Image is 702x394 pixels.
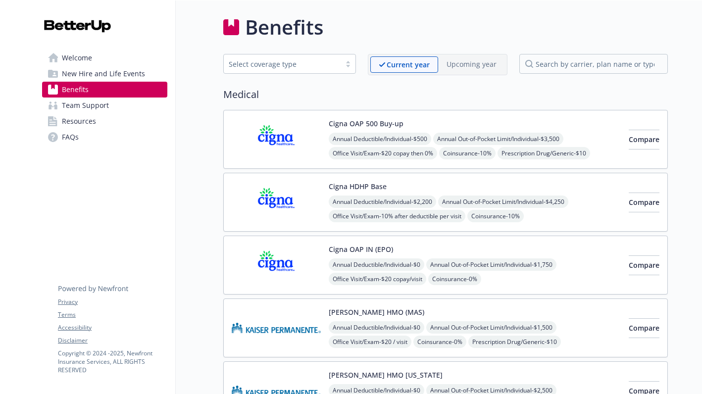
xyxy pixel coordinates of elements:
span: Compare [629,260,659,270]
a: FAQs [42,129,167,145]
a: Terms [58,310,167,319]
p: Copyright © 2024 - 2025 , Newfront Insurance Services, ALL RIGHTS RESERVED [58,349,167,374]
img: CIGNA carrier logo [232,118,321,160]
span: Upcoming year [438,56,505,73]
button: Compare [629,193,659,212]
span: Coinsurance - 10% [467,210,524,222]
span: Annual Out-of-Pocket Limit/Individual - $1,500 [426,321,556,334]
span: Annual Out-of-Pocket Limit/Individual - $3,500 [433,133,563,145]
img: Kaiser Permanente Insurance Company carrier logo [232,307,321,349]
span: Prescription Drug/Generic - $10 [468,336,561,348]
span: Team Support [62,98,109,113]
span: Welcome [62,50,92,66]
span: Annual Deductible/Individual - $0 [329,321,424,334]
span: Coinsurance - 10% [439,147,496,159]
img: CIGNA carrier logo [232,181,321,223]
a: Resources [42,113,167,129]
span: Office Visit/Exam - $20 copay/visit [329,273,426,285]
a: Team Support [42,98,167,113]
a: Accessibility [58,323,167,332]
button: [PERSON_NAME] HMO (MAS) [329,307,424,317]
span: Office Visit/Exam - $20 / visit [329,336,411,348]
button: Compare [629,255,659,275]
span: FAQs [62,129,79,145]
a: New Hire and Life Events [42,66,167,82]
span: Compare [629,323,659,333]
span: Annual Deductible/Individual - $0 [329,258,424,271]
span: Annual Deductible/Individual - $2,200 [329,196,436,208]
span: Annual Out-of-Pocket Limit/Individual - $4,250 [438,196,568,208]
span: Office Visit/Exam - $20 copay then 0% [329,147,437,159]
button: [PERSON_NAME] HMO [US_STATE] [329,370,443,380]
a: Privacy [58,297,167,306]
img: CIGNA carrier logo [232,244,321,286]
button: Compare [629,130,659,149]
p: Upcoming year [447,59,497,69]
span: Compare [629,197,659,207]
span: Office Visit/Exam - 10% after deductible per visit [329,210,465,222]
span: Annual Out-of-Pocket Limit/Individual - $1,750 [426,258,556,271]
h2: Medical [223,87,668,102]
a: Disclaimer [58,336,167,345]
h1: Benefits [245,12,323,42]
a: Benefits [42,82,167,98]
span: Annual Deductible/Individual - $500 [329,133,431,145]
p: Current year [387,59,430,70]
span: Coinsurance - 0% [413,336,466,348]
button: Compare [629,318,659,338]
a: Welcome [42,50,167,66]
div: Select coverage type [229,59,336,69]
input: search by carrier, plan name or type [519,54,668,74]
span: Prescription Drug/Generic - $10 [498,147,590,159]
span: Coinsurance - 0% [428,273,481,285]
button: Cigna OAP IN (EPO) [329,244,393,254]
button: Cigna OAP 500 Buy-up [329,118,403,129]
span: Benefits [62,82,89,98]
span: New Hire and Life Events [62,66,145,82]
span: Resources [62,113,96,129]
span: Compare [629,135,659,144]
button: Cigna HDHP Base [329,181,387,192]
